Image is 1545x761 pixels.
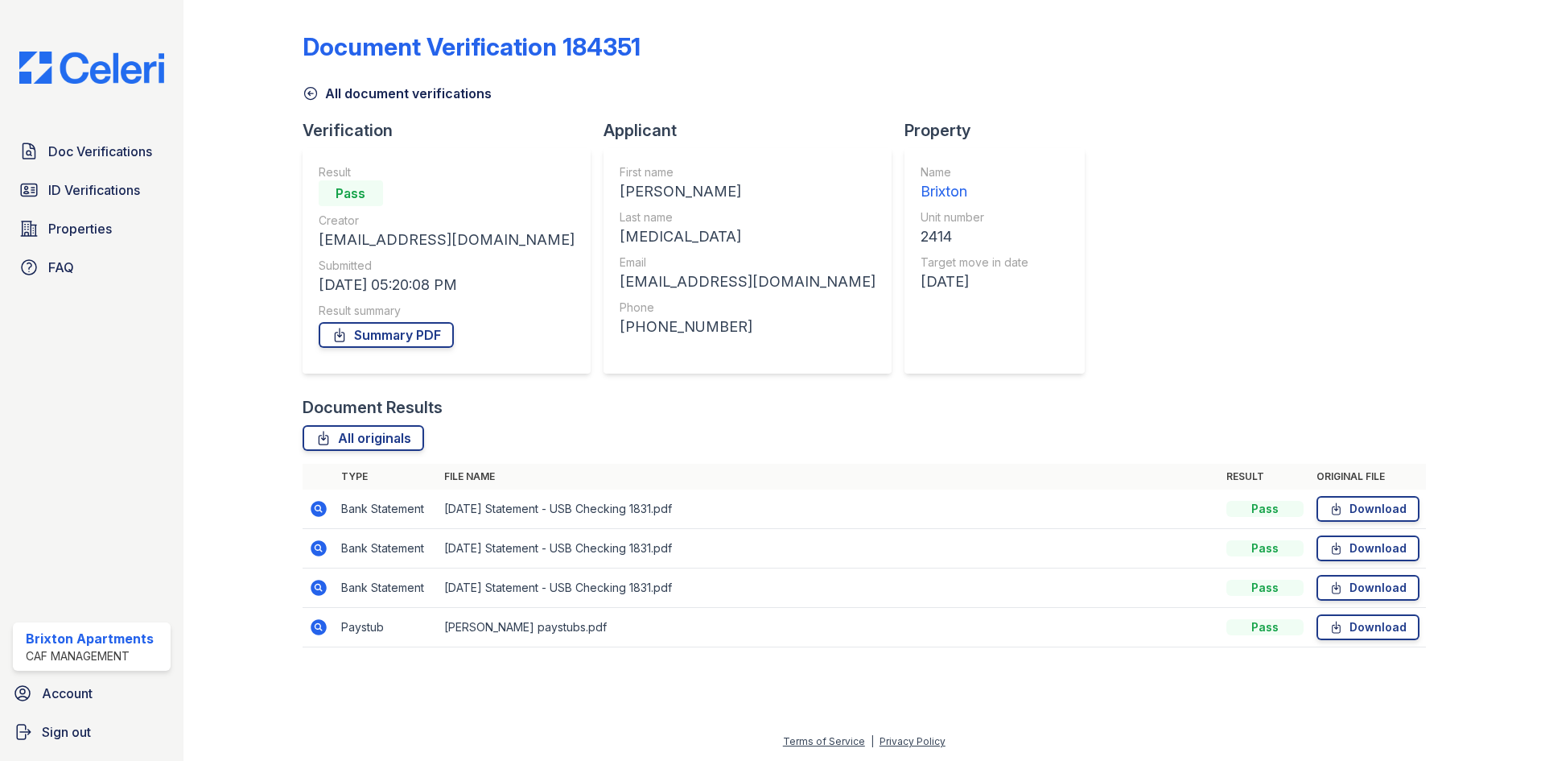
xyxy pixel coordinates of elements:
[13,174,171,206] a: ID Verifications
[620,254,875,271] div: Email
[319,322,454,348] a: Summary PDF
[921,180,1028,203] div: Brixton
[6,52,177,84] img: CE_Logo_Blue-a8612792a0a2168367f1c8372b55b34899dd931a85d93a1a3d3e32e68fde9ad4.png
[620,225,875,248] div: [MEDICAL_DATA]
[303,84,492,103] a: All document verifications
[335,490,438,529] td: Bank Statement
[438,464,1220,490] th: File name
[620,316,875,338] div: [PHONE_NUMBER]
[319,274,575,296] div: [DATE] 05:20:08 PM
[871,735,874,747] div: |
[335,529,438,569] td: Bank Statement
[1226,501,1304,517] div: Pass
[26,648,154,664] div: CAF Management
[13,213,171,245] a: Properties
[303,119,604,142] div: Verification
[26,629,154,648] div: Brixton Apartments
[1316,496,1419,522] a: Download
[921,209,1028,225] div: Unit number
[921,164,1028,180] div: Name
[438,608,1220,647] td: [PERSON_NAME] paystubs.pdf
[604,119,904,142] div: Applicant
[6,677,177,709] a: Account
[620,209,875,225] div: Last name
[319,164,575,180] div: Result
[438,569,1220,608] td: [DATE] Statement - USB Checking 1831.pdf
[921,225,1028,248] div: 2414
[319,180,383,206] div: Pass
[620,300,875,316] div: Phone
[303,425,424,451] a: All originals
[48,142,152,161] span: Doc Verifications
[319,213,575,229] div: Creator
[438,490,1220,529] td: [DATE] Statement - USB Checking 1831.pdf
[1226,540,1304,556] div: Pass
[335,464,438,490] th: Type
[1316,536,1419,561] a: Download
[783,735,865,747] a: Terms of Service
[1226,580,1304,596] div: Pass
[42,684,93,703] span: Account
[880,735,946,747] a: Privacy Policy
[48,219,112,238] span: Properties
[1220,464,1310,490] th: Result
[13,135,171,168] a: Doc Verifications
[335,569,438,608] td: Bank Statement
[1226,619,1304,635] div: Pass
[921,164,1028,203] a: Name Brixton
[620,180,875,203] div: [PERSON_NAME]
[319,229,575,251] div: [EMAIL_ADDRESS][DOMAIN_NAME]
[303,32,641,61] div: Document Verification 184351
[319,258,575,274] div: Submitted
[1310,464,1426,490] th: Original file
[335,608,438,647] td: Paystub
[6,716,177,748] a: Sign out
[1316,575,1419,601] a: Download
[620,164,875,180] div: First name
[42,722,91,742] span: Sign out
[620,271,875,293] div: [EMAIL_ADDRESS][DOMAIN_NAME]
[904,119,1098,142] div: Property
[303,396,443,419] div: Document Results
[319,303,575,319] div: Result summary
[1316,614,1419,640] a: Download
[438,529,1220,569] td: [DATE] Statement - USB Checking 1831.pdf
[48,180,140,200] span: ID Verifications
[921,271,1028,293] div: [DATE]
[13,251,171,283] a: FAQ
[921,254,1028,271] div: Target move in date
[48,258,74,277] span: FAQ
